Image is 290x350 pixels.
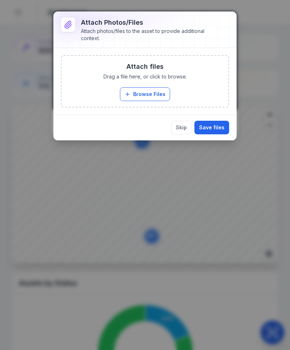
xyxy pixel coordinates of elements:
button: Skip [171,121,192,134]
h3: Attach files [126,62,164,72]
span: Drag a file here, or click to browse. [103,73,187,80]
button: Browse Files [120,87,170,101]
button: Save files [194,121,229,134]
div: Attach photos/files to the asset to provide additional context. [81,28,218,42]
h3: Attach photos/files [81,18,218,28]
